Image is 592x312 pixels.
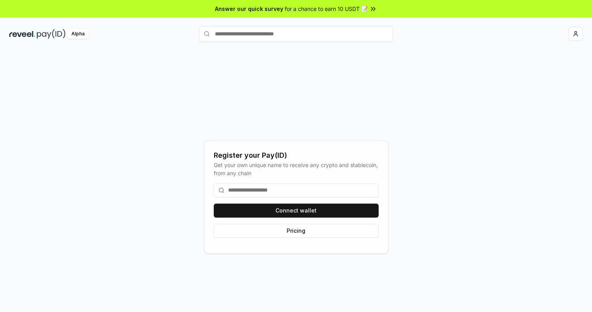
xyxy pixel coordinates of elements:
img: pay_id [37,29,66,39]
span: Answer our quick survey [215,5,283,13]
img: reveel_dark [9,29,35,39]
div: Get your own unique name to receive any crypto and stablecoin, from any chain [214,161,379,177]
div: Alpha [67,29,89,39]
div: Register your Pay(ID) [214,150,379,161]
button: Connect wallet [214,204,379,218]
button: Pricing [214,224,379,238]
span: for a chance to earn 10 USDT 📝 [285,5,368,13]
